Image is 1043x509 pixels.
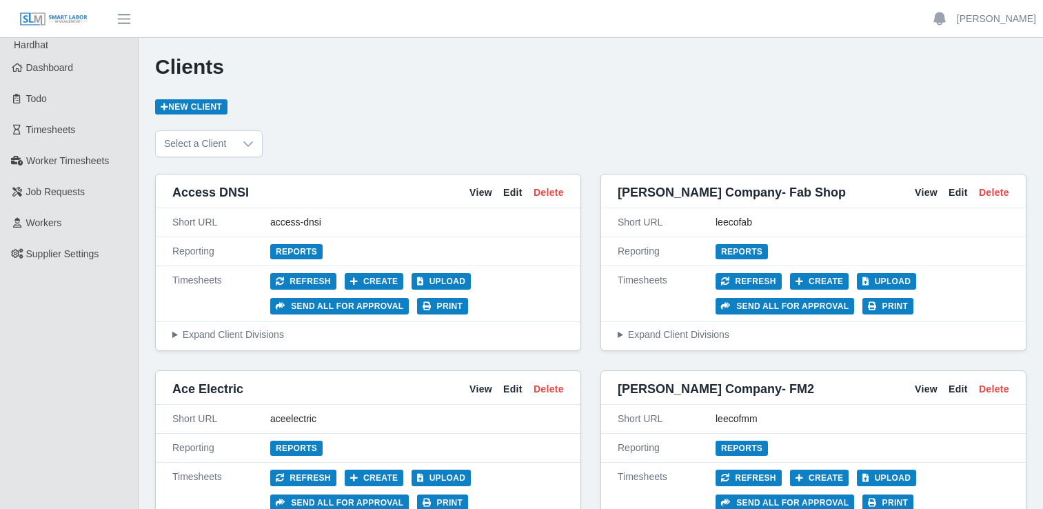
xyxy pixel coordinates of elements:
[412,470,471,486] button: Upload
[716,215,1009,230] div: leecofab
[469,186,492,200] a: View
[979,382,1009,397] a: Delete
[857,470,916,486] button: Upload
[618,412,716,426] div: Short URL
[618,441,716,455] div: Reporting
[716,441,768,456] a: Reports
[172,441,270,455] div: Reporting
[14,39,48,50] span: Hardhat
[412,273,471,290] button: Upload
[270,298,409,315] button: Send all for approval
[172,244,270,259] div: Reporting
[26,186,85,197] span: Job Requests
[790,470,849,486] button: Create
[957,12,1036,26] a: [PERSON_NAME]
[503,382,523,397] a: Edit
[345,470,404,486] button: Create
[716,273,782,290] button: Refresh
[618,273,716,315] div: Timesheets
[26,124,76,135] span: Timesheets
[172,379,243,399] span: Ace Electric
[155,54,1026,79] h1: Clients
[155,99,227,114] a: New Client
[618,328,1009,342] summary: Expand Client Divisions
[26,155,109,166] span: Worker Timesheets
[172,412,270,426] div: Short URL
[618,244,716,259] div: Reporting
[172,273,270,315] div: Timesheets
[156,131,234,157] span: Select a Client
[26,248,99,259] span: Supplier Settings
[26,93,47,104] span: Todo
[618,183,846,202] span: [PERSON_NAME] Company- Fab Shop
[949,382,968,397] a: Edit
[790,273,849,290] button: Create
[469,382,492,397] a: View
[716,298,854,315] button: Send all for approval
[270,470,336,486] button: Refresh
[172,215,270,230] div: Short URL
[534,186,564,200] a: Delete
[270,215,564,230] div: access-dnsi
[270,273,336,290] button: Refresh
[979,186,1009,200] a: Delete
[270,441,323,456] a: Reports
[503,186,523,200] a: Edit
[915,382,938,397] a: View
[345,273,404,290] button: Create
[618,215,716,230] div: Short URL
[19,12,88,27] img: SLM Logo
[857,273,916,290] button: Upload
[417,298,468,315] button: Print
[716,244,768,259] a: Reports
[862,298,913,315] button: Print
[172,183,249,202] span: Access DNSI
[26,62,74,73] span: Dashboard
[270,244,323,259] a: Reports
[915,186,938,200] a: View
[949,186,968,200] a: Edit
[618,379,814,399] span: [PERSON_NAME] Company- FM2
[716,412,1009,426] div: leecofmm
[716,470,782,486] button: Refresh
[26,217,62,228] span: Workers
[172,328,564,342] summary: Expand Client Divisions
[534,382,564,397] a: Delete
[270,412,564,426] div: aceelectric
